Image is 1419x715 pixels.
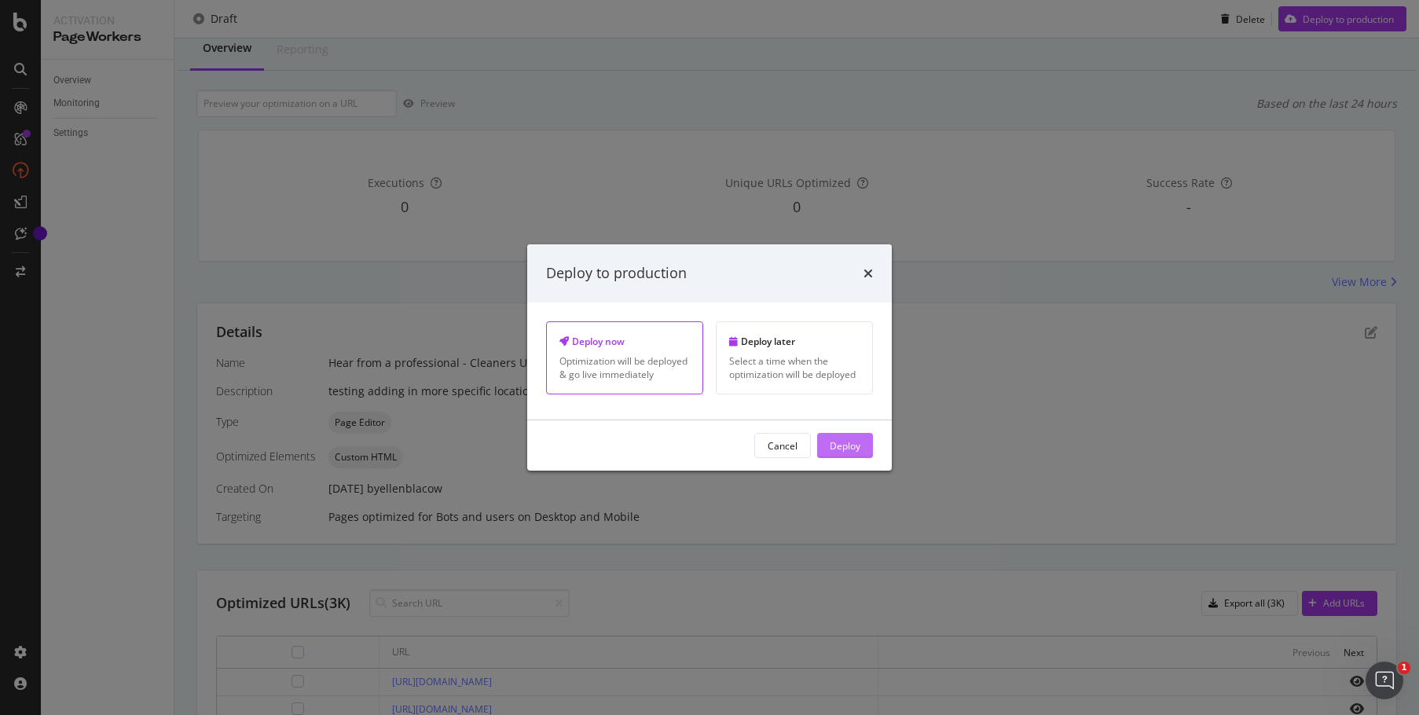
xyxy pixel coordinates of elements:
iframe: Intercom live chat [1366,662,1403,699]
div: Select a time when the optimization will be deployed [729,354,860,381]
div: Deploy [830,438,860,452]
button: Cancel [754,433,811,458]
span: 1 [1398,662,1410,674]
div: Deploy now [559,335,690,348]
div: modal [527,244,892,471]
div: Deploy later [729,335,860,348]
div: times [863,263,873,284]
button: Deploy [817,433,873,458]
div: Cancel [768,438,797,452]
div: Optimization will be deployed & go live immediately [559,354,690,381]
div: Deploy to production [546,263,687,284]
